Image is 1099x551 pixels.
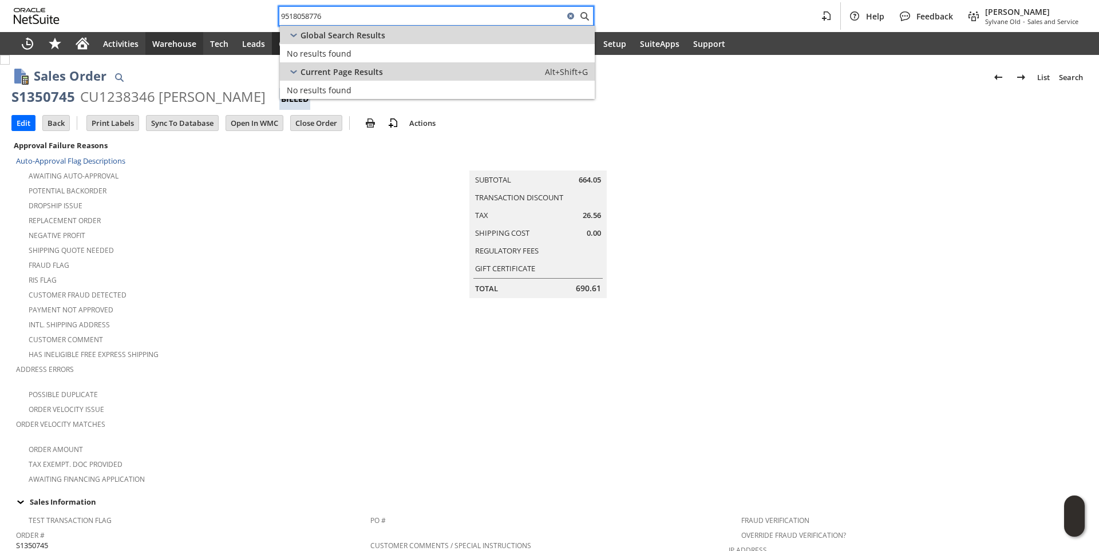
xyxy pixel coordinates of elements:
a: Tech [203,32,235,55]
svg: Home [76,37,89,50]
a: Order # [16,530,45,540]
a: Activities [96,32,145,55]
a: Test Transaction Flag [29,516,112,525]
span: Activities [103,38,139,49]
img: print.svg [363,116,377,130]
a: Has Ineligible Free Express Shipping [29,350,159,359]
a: Dropship Issue [29,201,82,211]
span: Oracle Guided Learning Widget. To move around, please hold and drag [1064,517,1085,537]
a: Order Amount [29,445,83,454]
a: PO # [370,516,386,525]
h1: Sales Order [34,66,106,85]
iframe: Click here to launch Oracle Guided Learning Help Panel [1064,495,1085,537]
a: List [1033,68,1054,86]
a: Awaiting Auto-Approval [29,171,118,181]
a: RIS flag [29,275,57,285]
svg: Shortcuts [48,37,62,50]
svg: Search [578,9,591,23]
img: Next [1014,70,1028,84]
a: Tax Exempt. Doc Provided [29,459,122,469]
span: Sales and Service [1027,17,1078,26]
input: Back [43,116,69,130]
a: Regulatory Fees [475,245,539,256]
span: Global Search Results [301,30,385,41]
span: [PERSON_NAME] [985,6,1078,17]
img: Previous [991,70,1005,84]
div: Approval Failure Reasons [11,138,366,153]
span: S1350745 [16,540,48,551]
span: Leads [242,38,265,49]
a: Fraud Flag [29,260,69,270]
a: Leads [235,32,272,55]
a: Shipping Cost [475,228,529,238]
a: No results found [280,81,595,99]
input: Print Labels [87,116,139,130]
a: Negative Profit [29,231,85,240]
span: No results found [287,85,351,96]
input: Close Order [291,116,342,130]
a: Address Errors [16,364,74,374]
a: Customer Fraud Detected [29,290,126,300]
a: Warehouse [145,32,203,55]
a: Actions [405,118,440,128]
a: Support [686,32,732,55]
span: Opportunities [279,38,334,49]
span: Warehouse [152,38,196,49]
span: SuiteApps [640,38,679,49]
a: Search [1054,68,1088,86]
span: 26.56 [583,210,601,221]
a: No results found [280,44,595,62]
div: Shortcuts [41,32,69,55]
a: Order Velocity Issue [29,405,104,414]
caption: Summary [469,152,607,171]
a: Opportunities [272,32,341,55]
a: SuiteApps [633,32,686,55]
a: Potential Backorder [29,186,106,196]
td: Sales Information [11,494,1088,509]
span: 690.61 [576,283,601,294]
span: Alt+Shift+G [545,66,588,77]
span: Current Page Results [301,66,383,77]
span: Help [866,11,884,22]
a: Order Velocity Matches [16,419,105,429]
a: Home [69,32,96,55]
div: CU1238346 [PERSON_NAME] [80,88,266,106]
a: Subtotal [475,175,511,185]
input: Search [279,9,564,23]
span: 664.05 [579,175,601,185]
div: S1350745 [11,88,75,106]
input: Open In WMC [226,116,283,130]
img: Quick Find [112,70,126,84]
a: Customer Comment [29,335,103,344]
a: Customer Comments / Special Instructions [370,541,531,550]
input: Edit [12,116,35,130]
a: Fraud Verification [741,516,809,525]
a: Total [475,283,498,294]
span: Support [693,38,725,49]
span: 0.00 [587,228,601,239]
a: Tax [475,210,488,220]
a: Override Fraud Verification? [741,530,846,540]
span: Setup [603,38,626,49]
span: Sylvane Old [985,17,1021,26]
img: add-record.svg [386,116,400,130]
span: - [1023,17,1025,26]
a: Intl. Shipping Address [29,320,110,330]
div: Billed [279,88,310,110]
a: Awaiting Financing Application [29,474,145,484]
svg: logo [14,8,60,24]
a: Possible Duplicate [29,390,98,399]
a: Setup [596,32,633,55]
a: Auto-Approval Flag Descriptions [16,156,125,166]
a: Gift Certificate [475,263,535,273]
div: Sales Information [11,494,1083,509]
span: Feedback [916,11,953,22]
span: Tech [210,38,228,49]
input: Sync To Database [147,116,218,130]
a: Replacement Order [29,216,101,225]
a: Shipping Quote Needed [29,245,114,255]
svg: Recent Records [21,37,34,50]
a: Transaction Discount [475,192,563,203]
a: Payment not approved [29,305,113,315]
a: Recent Records [14,32,41,55]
